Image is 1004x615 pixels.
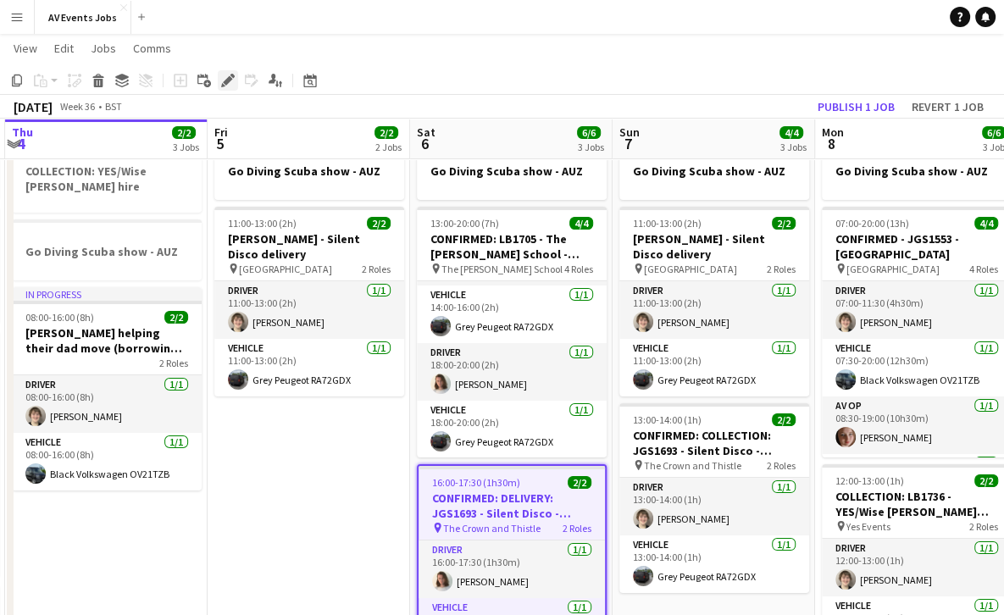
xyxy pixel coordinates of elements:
button: Publish 1 job [811,96,901,118]
app-card-role: Driver1/111:00-13:00 (2h)[PERSON_NAME] [214,281,404,339]
app-card-role: Driver1/108:00-16:00 (8h)[PERSON_NAME] [12,375,202,433]
h3: CONFIRMED: COLLECTION: JGS1693 - Silent Disco - Reanne [619,428,809,458]
span: Sun [619,125,640,140]
span: 4/4 [779,126,803,139]
h3: [PERSON_NAME] helping their dad move (borrowing the van) [12,325,202,356]
app-card-role: Vehicle1/111:00-13:00 (2h)Grey Peugeot RA72GDX [619,339,809,396]
app-job-card: 13:00-14:00 (1h)2/2CONFIRMED: COLLECTION: JGS1693 - Silent Disco - Reanne The Crown and Thistle2 ... [619,403,809,593]
span: 2/2 [772,413,796,426]
app-card-role: Vehicle1/118:00-20:00 (2h)Grey Peugeot RA72GDX [417,401,607,458]
span: The Crown and Thistle [443,522,541,535]
app-job-card: Go Diving Scuba show - AUZ [417,139,607,200]
app-job-card: Go Diving Scuba show - AUZ [12,219,202,280]
h3: Go Diving Scuba show - AUZ [417,163,607,179]
app-card-role: Vehicle1/108:00-16:00 (8h)Black Volkswagen OV21TZB [12,433,202,490]
app-job-card: 11:00-13:00 (2h)2/2[PERSON_NAME] - Silent Disco delivery [GEOGRAPHIC_DATA]2 RolesDriver1/111:00-1... [214,207,404,396]
h3: Go Diving Scuba show - AUZ [12,244,202,259]
span: The Crown and Thistle [644,459,741,472]
span: 2/2 [568,476,591,489]
span: 6/6 [577,126,601,139]
span: Yes Events [846,520,890,533]
h3: CONFIRMED: DELIVERY: JGS1693 - Silent Disco - Reanne [419,490,605,521]
app-card-role: Vehicle1/113:00-14:00 (1h)Grey Peugeot RA72GDX [619,535,809,593]
span: 2 Roles [362,263,391,275]
app-card-role: Driver1/116:00-17:30 (1h30m)[PERSON_NAME] [419,540,605,598]
span: 2/2 [367,217,391,230]
span: 4 [9,134,33,153]
div: 3 Jobs [173,141,199,153]
span: 11:00-13:00 (2h) [633,217,702,230]
span: 08:00-16:00 (8h) [25,311,94,324]
a: Jobs [84,37,123,59]
app-job-card: COLLECTION: YES/Wise [PERSON_NAME] hire [12,139,202,213]
span: 4 Roles [969,263,998,275]
span: Sat [417,125,435,140]
span: The [PERSON_NAME] School [441,263,563,275]
span: [GEOGRAPHIC_DATA] [846,263,940,275]
app-job-card: 13:00-20:00 (7h)4/4CONFIRMED: LB1705 - The [PERSON_NAME] School - Spotlight hire The [PERSON_NAME... [417,207,607,457]
div: 2 Jobs [375,141,402,153]
a: Comms [126,37,178,59]
app-card-role: Driver1/111:00-13:00 (2h)[PERSON_NAME] [619,281,809,339]
h3: COLLECTION: YES/Wise [PERSON_NAME] hire [12,163,202,194]
span: 2 Roles [767,459,796,472]
span: 13:00-20:00 (7h) [430,217,499,230]
span: 2/2 [772,217,796,230]
div: 3 Jobs [780,141,807,153]
span: 2 Roles [969,520,998,533]
span: 4/4 [974,217,998,230]
span: 7 [617,134,640,153]
span: 2 Roles [563,522,591,535]
app-card-role: Vehicle1/114:00-16:00 (2h)Grey Peugeot RA72GDX [417,285,607,343]
span: [GEOGRAPHIC_DATA] [644,263,737,275]
h3: CONFIRMED: LB1705 - The [PERSON_NAME] School - Spotlight hire [417,231,607,262]
div: [DATE] [14,98,53,115]
span: Jobs [91,41,116,56]
h3: Go Diving Scuba show - AUZ [214,163,404,179]
span: Comms [133,41,171,56]
app-job-card: Go Diving Scuba show - AUZ [214,139,404,200]
span: Fri [214,125,228,140]
span: 2/2 [974,474,998,487]
span: View [14,41,37,56]
app-job-card: In progress08:00-16:00 (8h)2/2[PERSON_NAME] helping their dad move (borrowing the van)2 RolesDriv... [12,287,202,490]
div: In progress [12,287,202,301]
span: Thu [12,125,33,140]
span: 2 Roles [159,357,188,369]
span: 13:00-14:00 (1h) [633,413,702,426]
span: [GEOGRAPHIC_DATA] [239,263,332,275]
h3: Go Diving Scuba show - AUZ [619,163,809,179]
app-job-card: Go Diving Scuba show - AUZ [619,139,809,200]
span: 2/2 [374,126,398,139]
app-card-role: Vehicle1/111:00-13:00 (2h)Grey Peugeot RA72GDX [214,339,404,396]
span: 2/2 [172,126,196,139]
span: 2/2 [164,311,188,324]
h3: [PERSON_NAME] - Silent Disco delivery [619,231,809,262]
span: 8 [819,134,844,153]
button: Revert 1 job [905,96,990,118]
app-card-role: Driver1/118:00-20:00 (2h)[PERSON_NAME] [417,343,607,401]
div: 11:00-13:00 (2h)2/2[PERSON_NAME] - Silent Disco delivery [GEOGRAPHIC_DATA]2 RolesDriver1/111:00-1... [619,207,809,396]
span: 12:00-13:00 (1h) [835,474,904,487]
span: 11:00-13:00 (2h) [228,217,297,230]
span: 4/4 [569,217,593,230]
span: Edit [54,41,74,56]
div: 3 Jobs [578,141,604,153]
span: 4 Roles [564,263,593,275]
span: 5 [212,134,228,153]
app-card-role: Driver1/113:00-14:00 (1h)[PERSON_NAME] [619,478,809,535]
span: Week 36 [56,100,98,113]
a: View [7,37,44,59]
div: BST [105,100,122,113]
span: 16:00-17:30 (1h30m) [432,476,520,489]
span: 6 [414,134,435,153]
